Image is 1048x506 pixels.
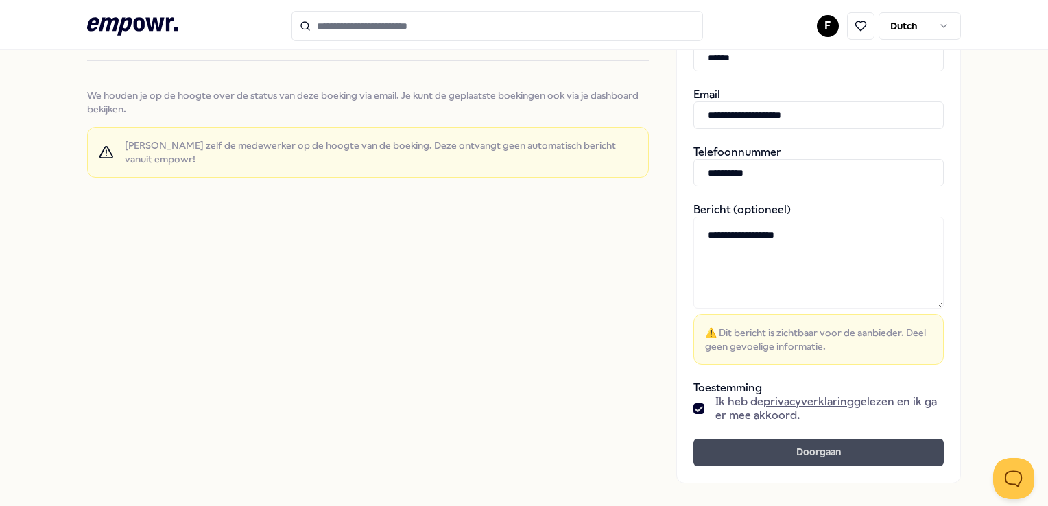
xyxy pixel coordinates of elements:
[693,88,944,129] div: Email
[693,439,944,466] button: Doorgaan
[715,395,944,422] span: Ik heb de gelezen en ik ga er mee akkoord.
[763,395,854,408] a: privacyverklaring
[693,203,944,365] div: Bericht (optioneel)
[705,326,932,353] span: ⚠️ Dit bericht is zichtbaar voor de aanbieder. Deel geen gevoelige informatie.
[993,458,1034,499] iframe: Help Scout Beacon - Open
[693,145,944,186] div: Telefoonnummer
[817,15,839,37] button: F
[693,381,944,422] div: Toestemming
[125,138,637,166] span: [PERSON_NAME] zelf de medewerker op de hoogte van de boeking. Deze ontvangt geen automatisch beri...
[87,88,648,116] span: We houden je op de hoogte over de status van deze boeking via email. Je kunt de geplaatste boekin...
[291,11,703,41] input: Search for products, categories or subcategories
[693,30,944,71] div: Achternaam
